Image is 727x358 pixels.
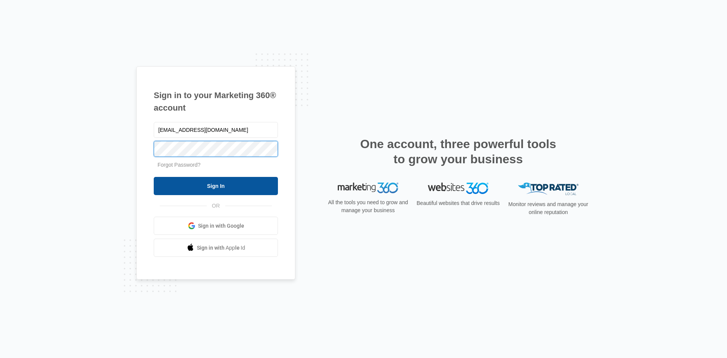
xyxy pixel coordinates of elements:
a: Sign in with Google [154,217,278,235]
img: Top Rated Local [518,183,579,195]
a: Sign in with Apple Id [154,239,278,257]
h1: Sign in to your Marketing 360® account [154,89,278,114]
input: Sign In [154,177,278,195]
img: Websites 360 [428,183,488,194]
span: OR [207,202,225,210]
input: Email [154,122,278,138]
span: Sign in with Google [198,222,244,230]
p: All the tools you need to grow and manage your business [326,199,410,214]
p: Beautiful websites that drive results [416,199,501,207]
p: Monitor reviews and manage your online reputation [506,200,591,216]
span: Sign in with Apple Id [197,244,245,252]
h2: One account, three powerful tools to grow your business [358,136,559,167]
a: Forgot Password? [158,162,201,168]
img: Marketing 360 [338,183,398,193]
